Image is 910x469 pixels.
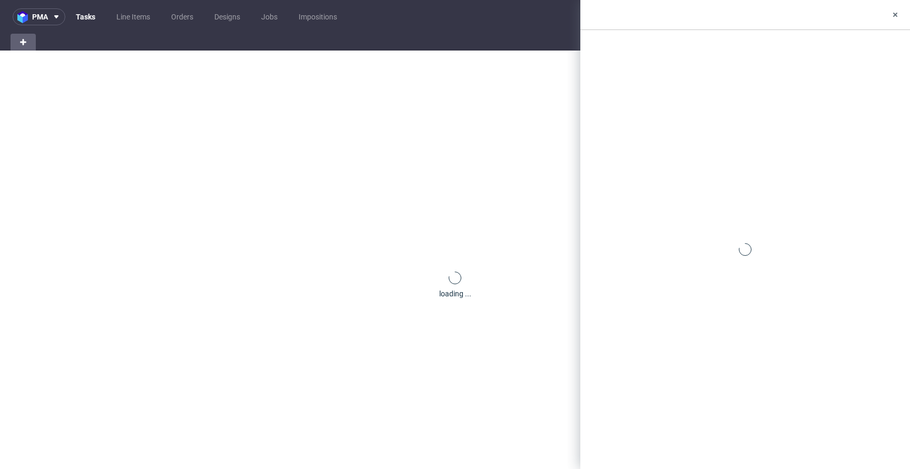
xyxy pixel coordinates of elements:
a: Tasks [70,8,102,25]
a: Impositions [292,8,343,25]
div: loading ... [439,288,471,299]
a: Orders [165,8,200,25]
span: pma [32,13,48,21]
a: Designs [208,8,246,25]
button: pma [13,8,65,25]
img: logo [17,11,32,23]
a: Jobs [255,8,284,25]
a: Line Items [110,8,156,25]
